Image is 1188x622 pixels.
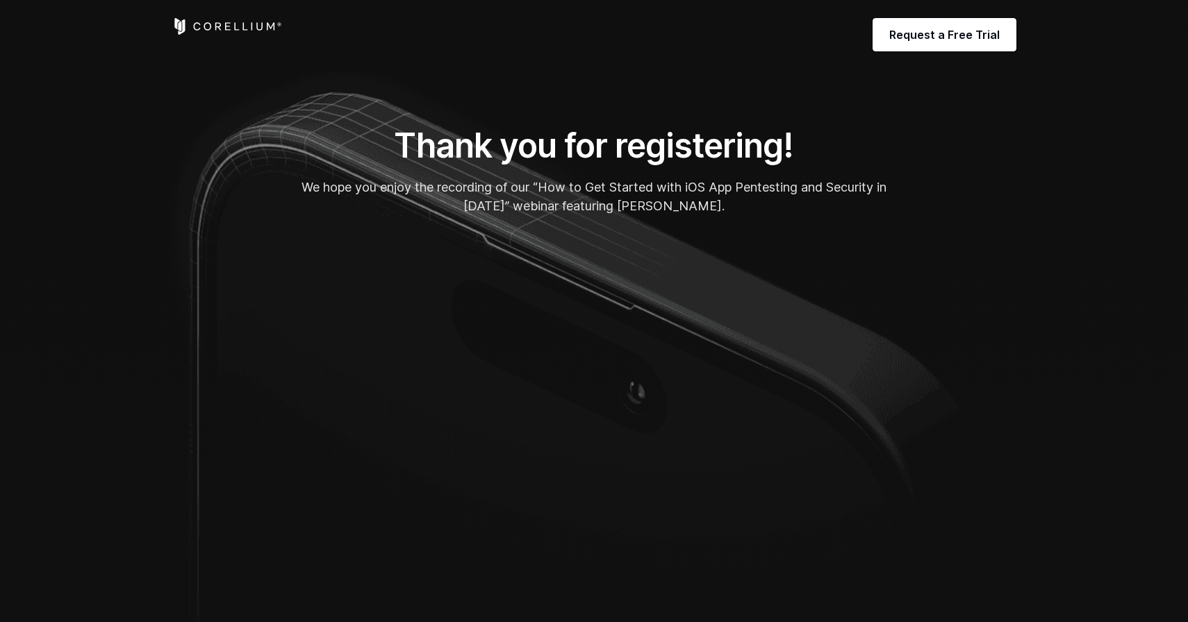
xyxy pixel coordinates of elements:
iframe: HubSpot Video [281,226,907,578]
span: Request a Free Trial [889,26,1000,43]
a: Corellium Home [172,18,282,35]
a: Request a Free Trial [873,18,1016,51]
p: We hope you enjoy the recording of our “How to Get Started with iOS App Pentesting and Security i... [281,178,907,215]
h1: Thank you for registering! [281,125,907,167]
